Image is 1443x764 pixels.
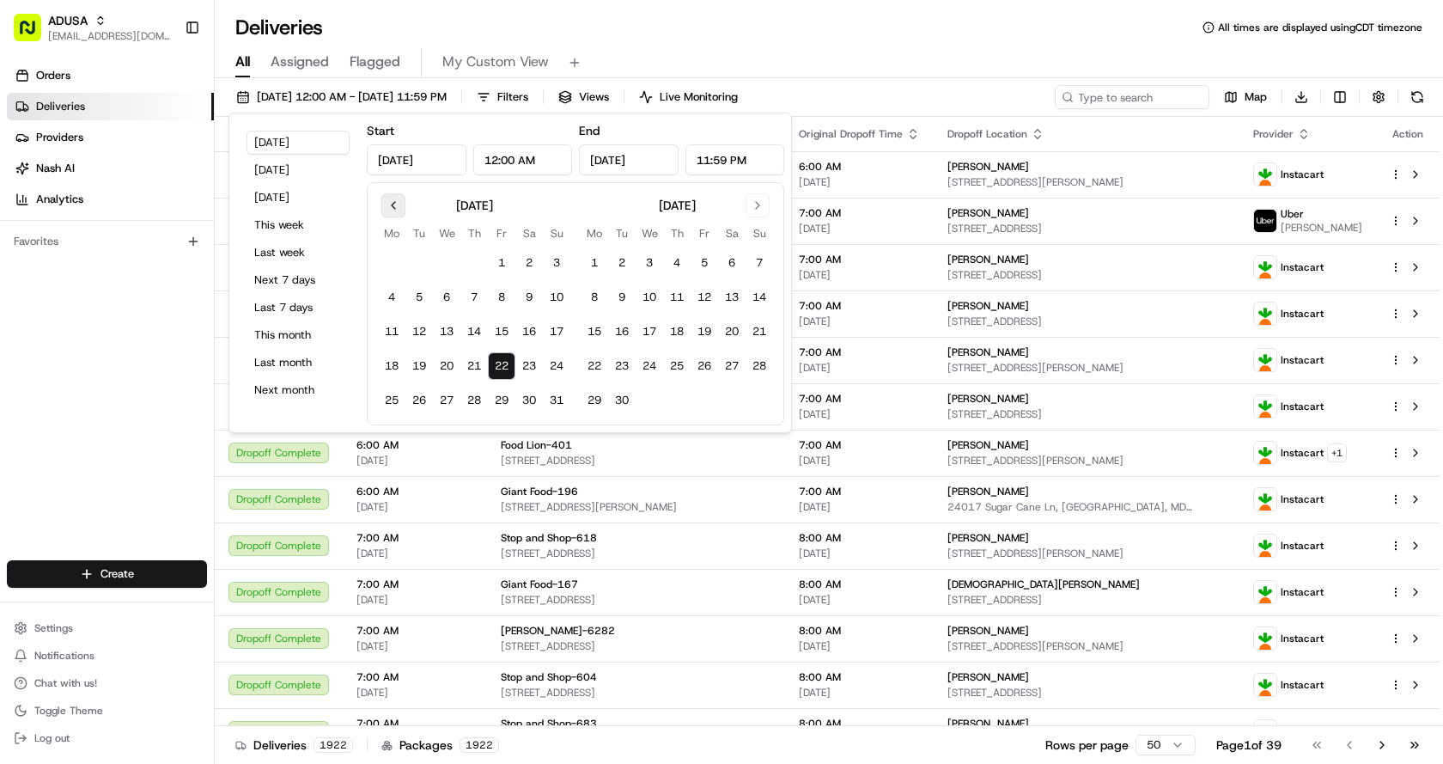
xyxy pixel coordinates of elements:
[356,454,473,468] span: [DATE]
[718,318,746,345] button: 20
[691,284,718,311] button: 12
[1254,256,1276,278] img: profile_instacart_ahold_partner.png
[947,299,1029,313] span: [PERSON_NAME]
[145,251,159,265] div: 💻
[488,224,515,242] th: Friday
[1254,627,1276,650] img: profile_instacart_ahold_partner.png
[799,127,903,141] span: Original Dropoff Time
[7,726,207,750] button: Log out
[1281,168,1324,181] span: Instacart
[7,644,207,668] button: Notifications
[292,169,313,190] button: Start new chat
[405,387,433,414] button: 26
[34,676,97,690] span: Chat with us!
[34,249,131,266] span: Knowledge Base
[7,560,207,588] button: Create
[663,318,691,345] button: 18
[691,249,718,277] button: 5
[799,624,920,638] span: 8:00 AM
[247,296,350,320] button: Last 7 days
[36,130,83,145] span: Providers
[1281,492,1324,506] span: Instacart
[1254,442,1276,464] img: profile_instacart_ahold_partner.png
[247,378,350,402] button: Next month
[608,249,636,277] button: 2
[460,737,499,753] div: 1922
[488,249,515,277] button: 1
[356,717,473,730] span: 7:00 AM
[460,318,488,345] button: 14
[636,318,663,345] button: 17
[257,89,447,105] span: [DATE] 12:00 AM - [DATE] 11:59 PM
[497,89,528,105] span: Filters
[515,224,543,242] th: Saturday
[1216,85,1275,109] button: Map
[799,268,920,282] span: [DATE]
[718,224,746,242] th: Saturday
[947,345,1029,359] span: [PERSON_NAME]
[381,193,405,217] button: Go to previous month
[799,500,920,514] span: [DATE]
[7,93,214,120] a: Deliveries
[7,7,178,48] button: ADUSA[EMAIL_ADDRESS][DOMAIN_NAME]
[36,99,85,114] span: Deliveries
[799,407,920,421] span: [DATE]
[356,670,473,684] span: 7:00 AM
[947,361,1226,375] span: [STREET_ADDRESS][PERSON_NAME]
[1254,674,1276,696] img: profile_instacart_ahold_partner.png
[17,17,52,52] img: Nash
[1055,85,1209,109] input: Type to search
[314,737,353,753] div: 1922
[691,352,718,380] button: 26
[543,318,570,345] button: 17
[45,111,283,129] input: Clear
[473,144,573,175] input: Time
[799,438,920,452] span: 7:00 AM
[608,284,636,311] button: 9
[460,352,488,380] button: 21
[799,578,920,591] span: 8:00 AM
[515,249,543,277] button: 2
[746,249,773,277] button: 7
[433,224,460,242] th: Wednesday
[48,12,88,29] button: ADUSA
[488,284,515,311] button: 8
[746,352,773,380] button: 28
[7,124,214,151] a: Providers
[36,192,83,207] span: Analytics
[48,29,171,43] button: [EMAIL_ADDRESS][DOMAIN_NAME]
[1254,210,1276,232] img: profile_uber_ahold_partner.png
[247,351,350,375] button: Last month
[247,268,350,292] button: Next 7 days
[579,144,679,175] input: Date
[718,284,746,311] button: 13
[501,593,771,607] span: [STREET_ADDRESS]
[7,228,207,255] div: Favorites
[1281,207,1304,221] span: Uber
[10,242,138,273] a: 📗Knowledge Base
[515,387,543,414] button: 30
[247,323,350,347] button: This month
[350,52,400,72] span: Flagged
[947,438,1029,452] span: [PERSON_NAME]
[1254,303,1276,325] img: profile_instacart_ahold_partner.png
[433,318,460,345] button: 13
[100,566,134,582] span: Create
[663,224,691,242] th: Thursday
[1281,400,1324,413] span: Instacart
[515,318,543,345] button: 16
[235,14,323,41] h1: Deliveries
[947,547,1226,560] span: [STREET_ADDRESS][PERSON_NAME]
[501,438,572,452] span: Food Lion-401
[947,392,1029,406] span: [PERSON_NAME]
[799,345,920,359] span: 7:00 AM
[1281,353,1324,367] span: Instacart
[947,407,1226,421] span: [STREET_ADDRESS]
[581,318,608,345] button: 15
[34,649,94,663] span: Notifications
[247,213,350,237] button: This week
[691,224,718,242] th: Friday
[1281,221,1362,235] span: [PERSON_NAME]
[405,318,433,345] button: 12
[947,624,1029,638] span: [PERSON_NAME]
